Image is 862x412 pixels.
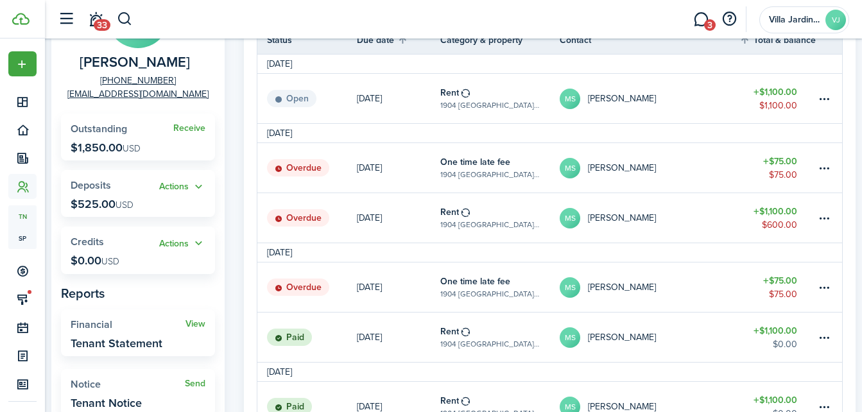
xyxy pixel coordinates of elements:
table-info-title: Rent [440,325,459,338]
p: [DATE] [357,280,382,294]
table-amount-title: $1,100.00 [754,205,797,218]
a: [DATE] [357,74,440,123]
a: $75.00$75.00 [739,143,816,193]
p: $0.00 [71,254,119,267]
a: $1,100.00$600.00 [739,193,816,243]
span: USD [116,198,134,212]
span: 33 [94,19,110,31]
table-info-title: Rent [440,205,459,219]
avatar-text: MS [560,89,580,109]
td: [DATE] [257,126,302,140]
span: USD [123,142,141,155]
table-subtitle: 1904 [GEOGRAPHIC_DATA][PERSON_NAME], Unit 3 [440,288,540,300]
a: Notifications [83,3,108,36]
a: Rent1904 [GEOGRAPHIC_DATA][PERSON_NAME], Unit 3 [440,313,560,362]
a: One time late fee1904 [GEOGRAPHIC_DATA][PERSON_NAME], Unit 3 [440,262,560,312]
span: Deposits [71,178,111,193]
a: Messaging [689,3,713,36]
span: Credits [71,234,104,249]
span: 3 [704,19,716,31]
p: $525.00 [71,198,134,210]
table-amount-description: $75.00 [769,168,797,182]
a: [DATE] [357,262,440,312]
status: Overdue [267,159,329,177]
a: Overdue [257,143,357,193]
status: Overdue [267,279,329,296]
panel-main-subtitle: Reports [61,284,215,303]
table-amount-title: $75.00 [763,155,797,168]
th: Category & property [440,33,560,47]
th: Sort [357,32,440,47]
a: [PHONE_NUMBER] [100,74,176,87]
table-info-title: Rent [440,394,459,408]
table-amount-description: $1,100.00 [759,99,797,112]
td: [DATE] [257,57,302,71]
a: Open [257,74,357,123]
table-info-title: One time late fee [440,155,510,169]
avatar-text: MS [560,158,580,178]
a: View [185,319,205,329]
a: Overdue [257,193,357,243]
span: Megan Smith [80,55,190,71]
a: Rent1904 [GEOGRAPHIC_DATA][PERSON_NAME], Unit 3 [440,74,560,123]
a: Send [185,379,205,389]
button: Actions [159,180,205,194]
a: $1,100.00$0.00 [739,313,816,362]
a: One time late fee1904 [GEOGRAPHIC_DATA][PERSON_NAME], Unit 3 [440,143,560,193]
status: Paid [267,329,312,347]
a: MS[PERSON_NAME] [560,143,739,193]
a: tn [8,205,37,227]
p: [DATE] [357,211,382,225]
avatar-text: VJ [825,10,846,30]
table-profile-info-text: [PERSON_NAME] [588,94,656,104]
table-amount-title: $1,100.00 [754,85,797,99]
button: Open menu [8,51,37,76]
status: Overdue [267,209,329,227]
a: [EMAIL_ADDRESS][DOMAIN_NAME] [67,87,209,101]
table-profile-info-text: [PERSON_NAME] [588,213,656,223]
a: [DATE] [357,193,440,243]
a: Overdue [257,262,357,312]
button: Open menu [159,180,205,194]
span: USD [101,255,119,268]
widget-stats-description: Tenant Notice [71,397,142,409]
table-info-title: One time late fee [440,275,510,288]
status: Open [267,90,316,108]
p: $1,850.00 [71,141,141,154]
span: Villa Jardines [769,15,820,24]
th: Status [257,33,357,47]
a: Rent1904 [GEOGRAPHIC_DATA][PERSON_NAME], Unit 3 [440,193,560,243]
table-subtitle: 1904 [GEOGRAPHIC_DATA][PERSON_NAME], Unit 3 [440,169,540,180]
table-amount-description: $75.00 [769,288,797,301]
a: [DATE] [357,313,440,362]
button: Actions [159,236,205,251]
table-profile-info-text: [PERSON_NAME] [588,402,656,412]
p: [DATE] [357,330,382,344]
button: Open sidebar [54,7,78,31]
button: Search [117,8,133,30]
a: sp [8,227,37,249]
table-subtitle: 1904 [GEOGRAPHIC_DATA][PERSON_NAME], Unit 3 [440,99,540,111]
p: [DATE] [357,161,382,175]
table-profile-info-text: [PERSON_NAME] [588,163,656,173]
a: [DATE] [357,143,440,193]
avatar-text: MS [560,277,580,298]
table-amount-title: $1,100.00 [754,324,797,338]
a: $1,100.00$1,100.00 [739,74,816,123]
a: MS[PERSON_NAME] [560,193,739,243]
a: Receive [173,123,205,133]
a: $75.00$75.00 [739,262,816,312]
table-amount-title: $75.00 [763,274,797,288]
th: Contact [560,33,739,47]
p: [DATE] [357,92,382,105]
widget-stats-description: Tenant Statement [71,337,162,350]
button: Open menu [159,236,205,251]
table-amount-description: $600.00 [762,218,797,232]
table-info-title: Rent [440,86,459,99]
table-subtitle: 1904 [GEOGRAPHIC_DATA][PERSON_NAME], Unit 3 [440,219,540,230]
